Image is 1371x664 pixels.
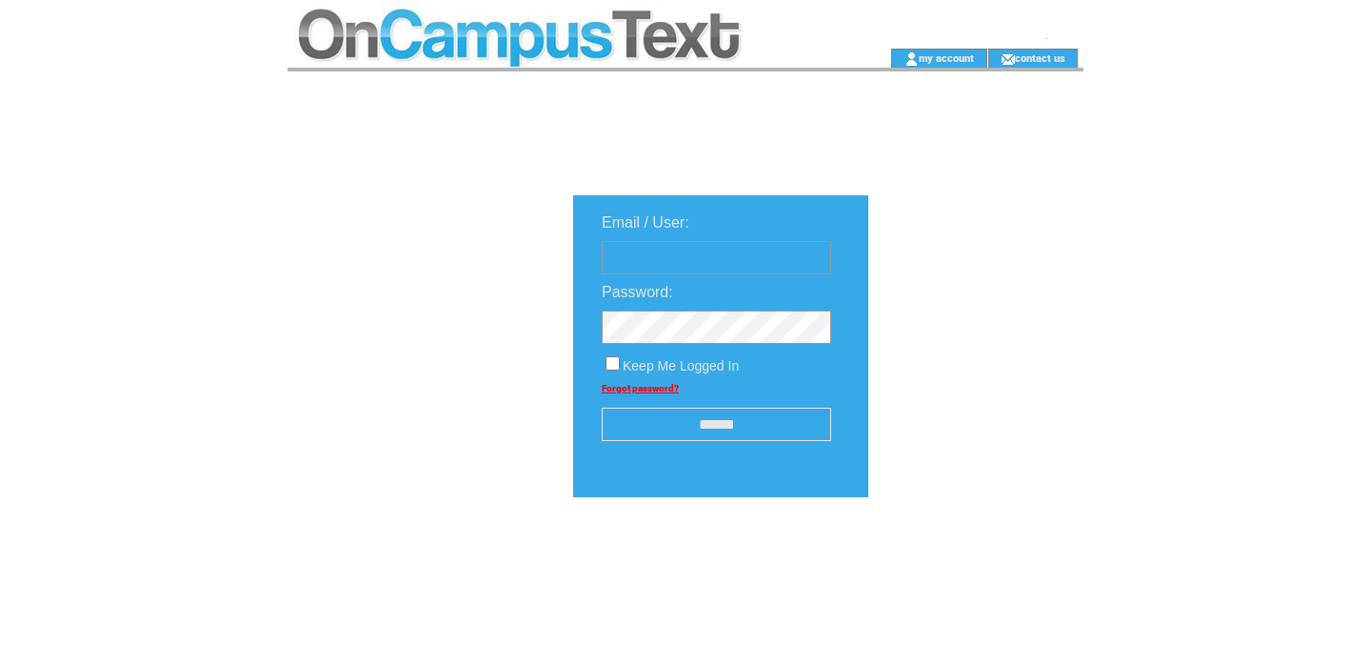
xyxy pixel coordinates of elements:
[919,51,974,64] a: my account
[602,383,679,393] a: Forgot password?
[1015,51,1065,64] a: contact us
[602,214,689,231] span: Email / User:
[904,51,919,67] img: account_icon.gif;jsessionid=C792BD702423BA1D9FCBF135ABF4ECD8
[623,358,739,373] span: Keep Me Logged In
[602,284,673,300] span: Password:
[1001,51,1015,67] img: contact_us_icon.gif;jsessionid=C792BD702423BA1D9FCBF135ABF4ECD8
[924,545,1019,569] img: transparent.png;jsessionid=C792BD702423BA1D9FCBF135ABF4ECD8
